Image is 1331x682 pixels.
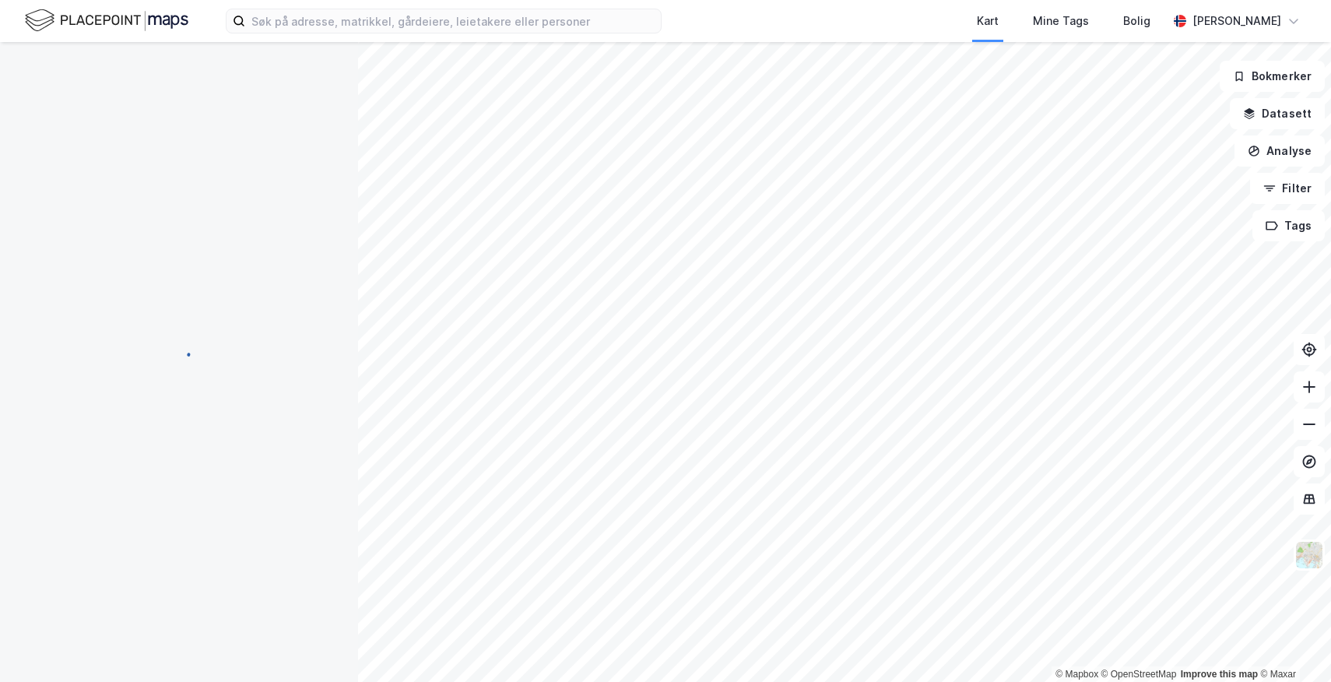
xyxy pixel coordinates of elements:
[1252,210,1325,241] button: Tags
[1250,173,1325,204] button: Filter
[977,12,999,30] div: Kart
[1033,12,1089,30] div: Mine Tags
[25,7,188,34] img: logo.f888ab2527a4732fd821a326f86c7f29.svg
[245,9,661,33] input: Søk på adresse, matrikkel, gårdeiere, leietakere eller personer
[1294,540,1324,570] img: Z
[167,340,191,365] img: spinner.a6d8c91a73a9ac5275cf975e30b51cfb.svg
[1192,12,1281,30] div: [PERSON_NAME]
[1123,12,1150,30] div: Bolig
[1220,61,1325,92] button: Bokmerker
[1230,98,1325,129] button: Datasett
[1253,607,1331,682] iframe: Chat Widget
[1101,669,1177,680] a: OpenStreetMap
[1181,669,1258,680] a: Improve this map
[1234,135,1325,167] button: Analyse
[1055,669,1098,680] a: Mapbox
[1253,607,1331,682] div: Kontrollprogram for chat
